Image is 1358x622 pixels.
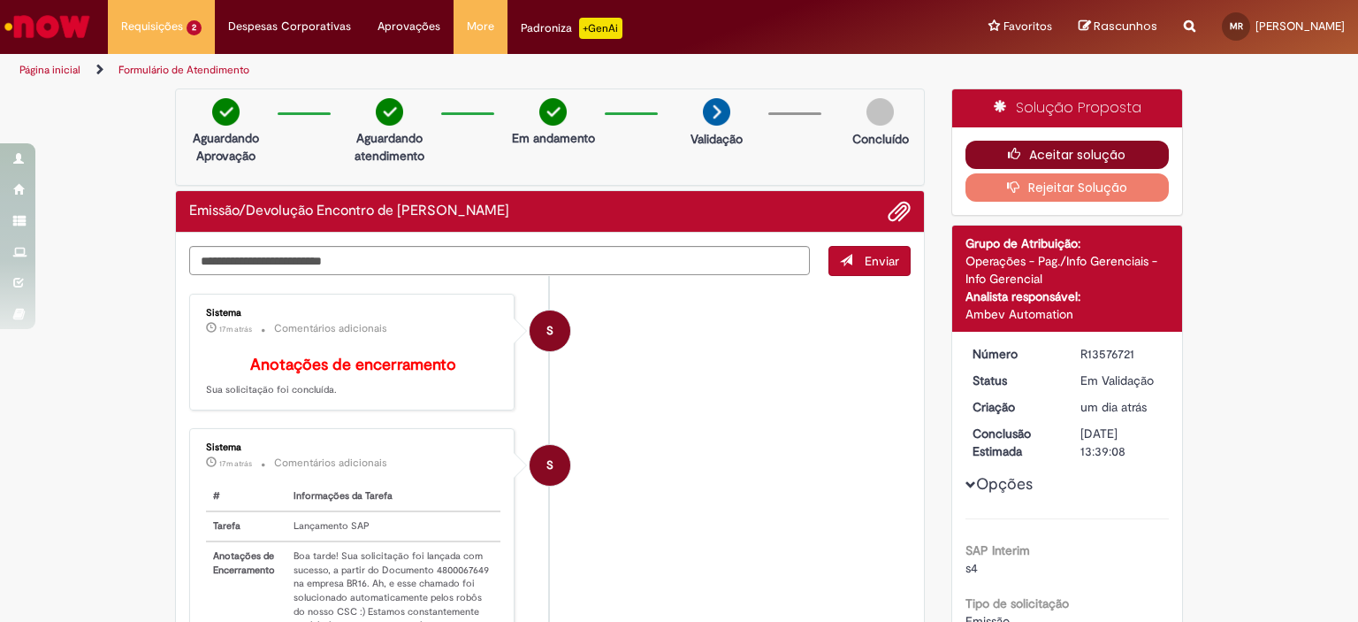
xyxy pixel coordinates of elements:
div: Padroniza [521,18,622,39]
span: 17m atrás [219,324,252,334]
span: [PERSON_NAME] [1255,19,1345,34]
span: More [467,18,494,35]
div: [DATE] 13:39:08 [1080,425,1163,460]
time: 30/09/2025 15:38:37 [219,324,252,334]
dt: Status [959,372,1068,389]
th: # [206,482,286,511]
small: Comentários adicionais [274,321,387,336]
span: um dia atrás [1080,399,1147,415]
span: Despesas Corporativas [228,18,351,35]
span: s4 [965,560,978,576]
time: 30/09/2025 15:38:35 [219,458,252,469]
b: Tipo de solicitação [965,595,1069,611]
td: Lançamento SAP [286,511,500,541]
div: Ambev Automation [965,305,1170,323]
div: System [530,445,570,486]
a: Página inicial [19,63,80,77]
p: +GenAi [579,18,622,39]
h2: Emissão/Devolução Encontro de Contas Fornecedor Histórico de tíquete [189,203,509,219]
p: Sua solicitação foi concluída. [206,357,500,397]
th: Informações da Tarefa [286,482,500,511]
dt: Criação [959,398,1068,416]
textarea: Digite sua mensagem aqui... [189,246,810,276]
img: img-circle-grey.png [866,98,894,126]
small: Comentários adicionais [274,456,387,471]
button: Adicionar anexos [888,200,911,223]
a: Rascunhos [1079,19,1157,35]
button: Rejeitar Solução [965,173,1170,202]
p: Em andamento [512,129,595,147]
img: check-circle-green.png [376,98,403,126]
div: Em Validação [1080,372,1163,389]
img: arrow-next.png [703,98,730,126]
dt: Conclusão Estimada [959,425,1068,460]
time: 29/09/2025 12:57:36 [1080,399,1147,415]
th: Tarefa [206,511,286,541]
div: Operações - Pag./Info Gerenciais - Info Gerencial [965,252,1170,288]
span: Favoritos [1003,18,1052,35]
button: Aceitar solução [965,141,1170,169]
img: ServiceNow [2,9,93,44]
div: Sistema [206,442,500,453]
div: 29/09/2025 12:57:36 [1080,398,1163,416]
span: Requisições [121,18,183,35]
div: Solução Proposta [952,89,1183,127]
div: Analista responsável: [965,288,1170,305]
img: check-circle-green.png [212,98,240,126]
p: Concluído [852,130,909,148]
span: S [546,444,553,487]
span: MR [1230,20,1243,32]
div: Sistema [206,308,500,319]
b: SAP Interim [965,542,1030,558]
button: Enviar [828,246,911,276]
span: Rascunhos [1094,18,1157,35]
div: Grupo de Atribuição: [965,234,1170,252]
b: Anotações de encerramento [250,355,456,375]
p: Aguardando Aprovação [183,129,269,165]
a: Formulário de Atendimento [118,63,249,77]
span: 2 [187,20,202,35]
span: Enviar [865,253,899,269]
span: S [546,310,553,352]
span: 17m atrás [219,458,252,469]
dt: Número [959,345,1068,363]
p: Aguardando atendimento [347,129,432,165]
img: check-circle-green.png [539,98,567,126]
span: Aprovações [378,18,440,35]
ul: Trilhas de página [13,54,892,87]
div: R13576721 [1080,345,1163,363]
p: Validação [690,130,743,148]
div: System [530,311,570,351]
